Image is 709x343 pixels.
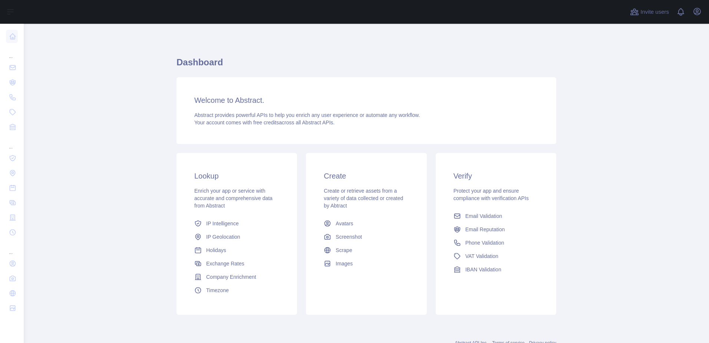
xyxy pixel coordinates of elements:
span: IP Intelligence [206,220,239,227]
a: Scrape [321,244,412,257]
div: ... [6,241,18,255]
div: ... [6,135,18,150]
span: VAT Validation [465,252,498,260]
span: Protect your app and ensure compliance with verification APIs [454,188,529,201]
a: IBAN Validation [451,263,541,276]
span: Scrape [336,246,352,254]
span: Enrich your app or service with accurate and comprehensive data from Abstract [194,188,273,209]
div: ... [6,45,18,59]
span: Email Validation [465,212,502,220]
a: Exchange Rates [191,257,282,270]
a: IP Geolocation [191,230,282,244]
span: Phone Validation [465,239,504,246]
h1: Dashboard [177,56,556,74]
a: Timezone [191,284,282,297]
span: free credits [253,120,279,125]
h3: Verify [454,171,538,181]
span: Create or retrieve assets from a variety of data collected or created by Abtract [324,188,403,209]
span: Timezone [206,287,229,294]
a: IP Intelligence [191,217,282,230]
span: Avatars [336,220,353,227]
a: Screenshot [321,230,412,244]
span: Exchange Rates [206,260,244,267]
span: Screenshot [336,233,362,241]
span: Company Enrichment [206,273,256,281]
h3: Welcome to Abstract. [194,95,538,105]
span: IBAN Validation [465,266,501,273]
a: Phone Validation [451,236,541,249]
span: Holidays [206,246,226,254]
a: Holidays [191,244,282,257]
h3: Create [324,171,409,181]
button: Invite users [629,6,670,18]
span: Email Reputation [465,226,505,233]
a: VAT Validation [451,249,541,263]
span: Invite users [640,8,669,16]
a: Company Enrichment [191,270,282,284]
span: Abstract provides powerful APIs to help you enrich any user experience or automate any workflow. [194,112,420,118]
a: Email Validation [451,209,541,223]
a: Images [321,257,412,270]
a: Email Reputation [451,223,541,236]
span: Images [336,260,353,267]
h3: Lookup [194,171,279,181]
span: IP Geolocation [206,233,240,241]
a: Avatars [321,217,412,230]
span: Your account comes with across all Abstract APIs. [194,120,334,125]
